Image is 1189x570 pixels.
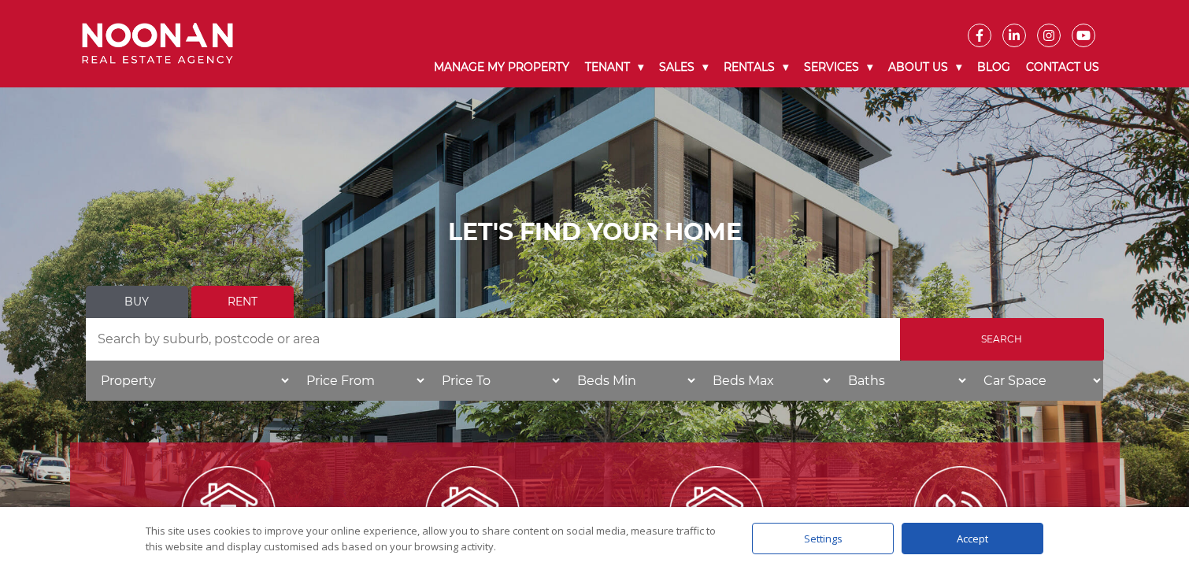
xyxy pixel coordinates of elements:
a: Blog [969,47,1018,87]
img: Manage my Property [181,466,276,561]
img: ICONS [913,466,1008,561]
a: Buy [86,286,188,318]
a: Rentals [716,47,796,87]
div: Settings [752,523,894,554]
h1: LET'S FIND YOUR HOME [86,218,1104,246]
a: About Us [880,47,969,87]
div: This site uses cookies to improve your online experience, allow you to share content on social me... [146,523,720,554]
img: Lease my property [425,466,520,561]
a: Services [796,47,880,87]
a: Manage My Property [426,47,577,87]
a: Rent [191,286,294,318]
input: Search by suburb, postcode or area [86,318,900,361]
input: Search [900,318,1104,361]
a: Contact Us [1018,47,1107,87]
img: Noonan Real Estate Agency [82,23,233,65]
a: Sales [651,47,716,87]
img: Sell my property [669,466,764,561]
a: Tenant [577,47,651,87]
div: Accept [902,523,1043,554]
